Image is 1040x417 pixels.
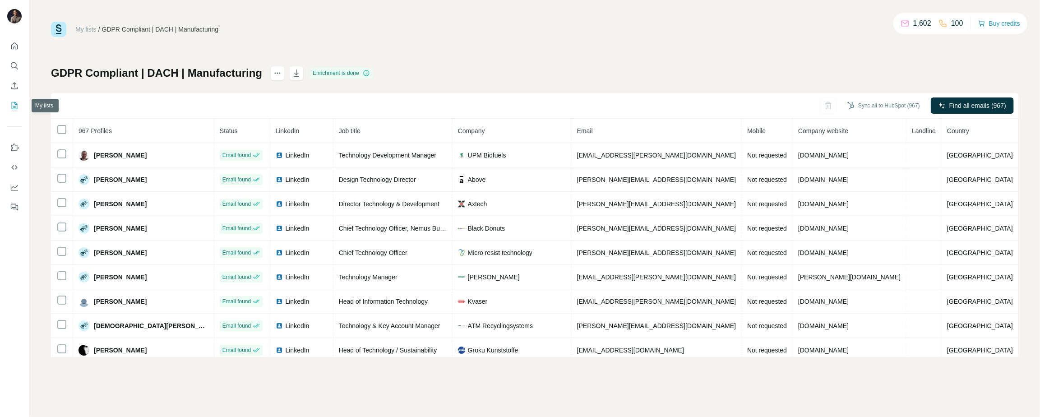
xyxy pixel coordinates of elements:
[747,152,787,159] span: Not requested
[468,273,520,282] span: [PERSON_NAME]
[276,322,283,329] img: LinkedIn logo
[577,347,684,354] span: [EMAIL_ADDRESS][DOMAIN_NAME]
[94,321,208,330] span: [DEMOGRAPHIC_DATA][PERSON_NAME]
[310,68,373,79] div: Enrichment is done
[7,97,22,114] button: My lists
[222,297,251,306] span: Email found
[79,272,89,283] img: Avatar
[222,200,251,208] span: Email found
[286,297,310,306] span: LinkedIn
[798,200,849,208] span: [DOMAIN_NAME]
[276,249,283,256] img: LinkedIn logo
[94,273,147,282] span: [PERSON_NAME]
[468,199,487,208] span: Axtech
[339,249,407,256] span: Chief Technology Officer
[798,347,849,354] span: [DOMAIN_NAME]
[339,176,416,183] span: Design Technology Director
[747,200,787,208] span: Not requested
[339,347,437,354] span: Head of Technology / Sustainability
[458,273,465,281] img: company-logo
[458,127,485,134] span: Company
[276,347,283,354] img: LinkedIn logo
[947,249,1013,256] span: [GEOGRAPHIC_DATA]
[468,346,518,355] span: Groku Kunststoffe
[913,18,931,29] p: 1,602
[458,200,465,208] img: company-logo
[79,247,89,258] img: Avatar
[94,297,147,306] span: [PERSON_NAME]
[747,273,787,281] span: Not requested
[276,152,283,159] img: LinkedIn logo
[947,152,1013,159] span: [GEOGRAPHIC_DATA]
[286,151,310,160] span: LinkedIn
[747,127,766,134] span: Mobile
[94,346,147,355] span: [PERSON_NAME]
[7,58,22,74] button: Search
[458,249,465,256] img: company-logo
[947,322,1013,329] span: [GEOGRAPHIC_DATA]
[276,200,283,208] img: LinkedIn logo
[798,273,901,281] span: [PERSON_NAME][DOMAIN_NAME]
[79,320,89,331] img: Avatar
[841,99,926,112] button: Sync all to HubSpot (967)
[747,249,787,256] span: Not requested
[458,225,465,232] img: company-logo
[276,273,283,281] img: LinkedIn logo
[947,176,1013,183] span: [GEOGRAPHIC_DATA]
[79,345,89,356] img: Avatar
[577,249,736,256] span: [PERSON_NAME][EMAIL_ADDRESS][DOMAIN_NAME]
[468,224,505,233] span: Black Donuts
[577,225,736,232] span: [PERSON_NAME][EMAIL_ADDRESS][DOMAIN_NAME]
[978,17,1020,30] button: Buy credits
[468,297,488,306] span: Kvaser
[7,179,22,195] button: Dashboard
[7,78,22,94] button: Enrich CSV
[577,273,736,281] span: [EMAIL_ADDRESS][PERSON_NAME][DOMAIN_NAME]
[51,66,262,80] h1: GDPR Compliant | DACH | Manufacturing
[94,248,147,257] span: [PERSON_NAME]
[94,199,147,208] span: [PERSON_NAME]
[577,127,593,134] span: Email
[577,152,736,159] span: [EMAIL_ADDRESS][PERSON_NAME][DOMAIN_NAME]
[276,225,283,232] img: LinkedIn logo
[222,249,251,257] span: Email found
[51,22,66,37] img: Surfe Logo
[468,151,506,160] span: UPM Biofuels
[798,176,849,183] span: [DOMAIN_NAME]
[222,176,251,184] span: Email found
[222,273,251,281] span: Email found
[222,346,251,354] span: Email found
[222,322,251,330] span: Email found
[79,296,89,307] img: Avatar
[458,176,465,183] img: company-logo
[458,322,465,329] img: company-logo
[947,298,1013,305] span: [GEOGRAPHIC_DATA]
[468,175,486,184] span: Above
[947,200,1013,208] span: [GEOGRAPHIC_DATA]
[747,322,787,329] span: Not requested
[222,224,251,232] span: Email found
[577,322,736,329] span: [PERSON_NAME][EMAIL_ADDRESS][DOMAIN_NAME]
[339,127,361,134] span: Job title
[7,159,22,176] button: Use Surfe API
[75,26,97,33] a: My lists
[947,127,969,134] span: Country
[798,152,849,159] span: [DOMAIN_NAME]
[798,249,849,256] span: [DOMAIN_NAME]
[798,225,849,232] span: [DOMAIN_NAME]
[94,175,147,184] span: [PERSON_NAME]
[98,25,100,34] li: /
[7,9,22,23] img: Avatar
[79,150,89,161] img: Avatar
[458,347,465,354] img: company-logo
[912,127,936,134] span: Landline
[276,176,283,183] img: LinkedIn logo
[270,66,285,80] button: actions
[458,152,465,159] img: company-logo
[79,223,89,234] img: Avatar
[798,298,849,305] span: [DOMAIN_NAME]
[286,346,310,355] span: LinkedIn
[102,25,219,34] div: GDPR Compliant | DACH | Manufacturing
[339,152,436,159] span: Technology Development Manager
[798,127,848,134] span: Company website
